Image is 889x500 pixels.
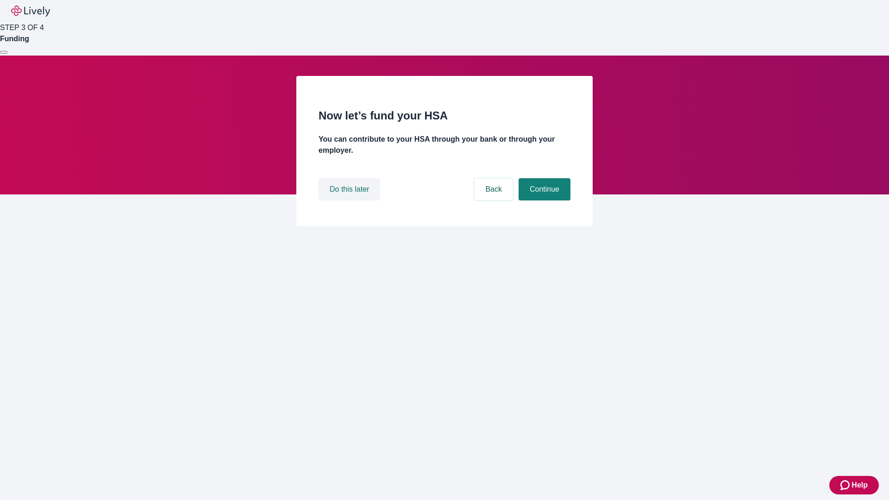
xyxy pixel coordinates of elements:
[829,476,879,494] button: Zendesk support iconHelp
[319,178,380,200] button: Do this later
[851,480,868,491] span: Help
[11,6,50,17] img: Lively
[319,107,570,124] h2: Now let’s fund your HSA
[474,178,513,200] button: Back
[319,134,570,156] h4: You can contribute to your HSA through your bank or through your employer.
[519,178,570,200] button: Continue
[840,480,851,491] svg: Zendesk support icon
